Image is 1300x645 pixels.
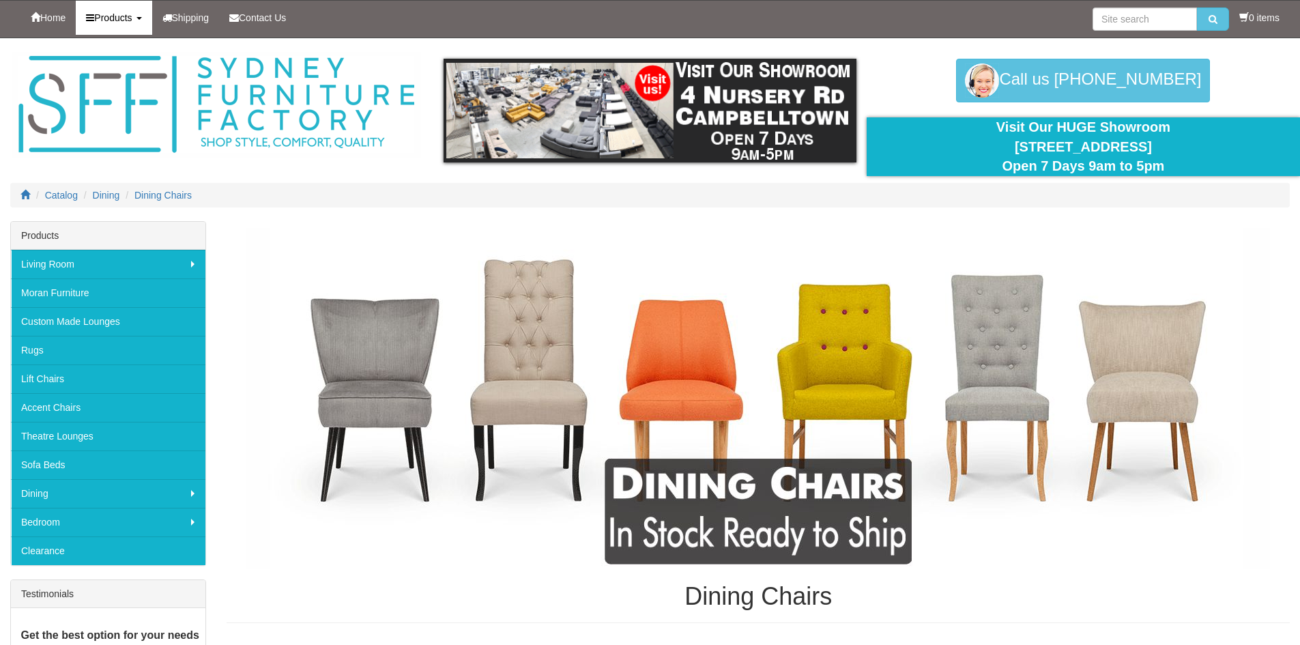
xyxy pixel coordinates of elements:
[93,190,120,201] a: Dining
[11,450,205,479] a: Sofa Beds
[239,12,286,23] span: Contact Us
[11,278,205,307] a: Moran Furniture
[11,508,205,536] a: Bedroom
[227,583,1290,610] h1: Dining Chairs
[11,536,205,565] a: Clearance
[40,12,66,23] span: Home
[11,422,205,450] a: Theatre Lounges
[444,59,856,162] img: showroom.gif
[172,12,210,23] span: Shipping
[11,580,205,608] div: Testimonials
[246,228,1270,569] img: Dining Chairs
[11,479,205,508] a: Dining
[11,222,205,250] div: Products
[11,250,205,278] a: Living Room
[1093,8,1197,31] input: Site search
[11,307,205,336] a: Custom Made Lounges
[45,190,78,201] a: Catalog
[12,52,421,158] img: Sydney Furniture Factory
[94,12,132,23] span: Products
[134,190,192,201] a: Dining Chairs
[11,393,205,422] a: Accent Chairs
[20,1,76,35] a: Home
[76,1,151,35] a: Products
[11,364,205,393] a: Lift Chairs
[1239,11,1280,25] li: 0 items
[11,336,205,364] a: Rugs
[21,629,199,641] b: Get the best option for your needs
[152,1,220,35] a: Shipping
[877,117,1290,176] div: Visit Our HUGE Showroom [STREET_ADDRESS] Open 7 Days 9am to 5pm
[219,1,296,35] a: Contact Us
